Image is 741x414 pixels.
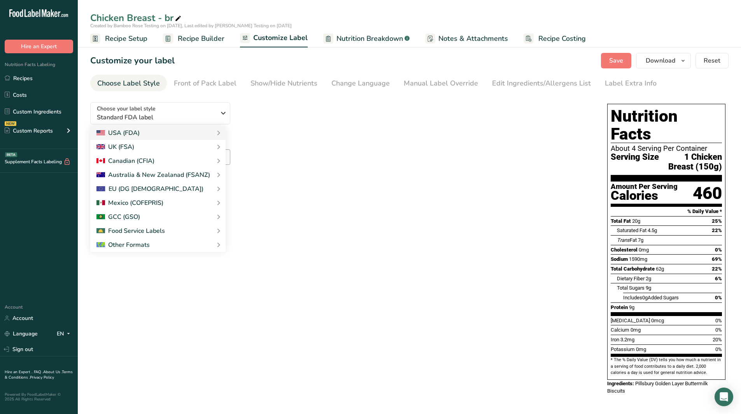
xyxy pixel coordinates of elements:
section: * The % Daily Value (DV) tells you how much a nutrient in a serving of food contributes to a dail... [611,357,722,376]
div: Open Intercom Messenger [715,388,733,406]
a: Notes & Attachments [425,30,508,47]
span: 0% [715,295,722,300]
a: Recipe Builder [163,30,224,47]
span: 3.2mg [620,337,634,342]
i: Trans [617,237,630,243]
a: Hire an Expert . [5,369,32,375]
span: 22% [712,227,722,233]
a: About Us . [43,369,62,375]
div: Canadian (CFIA) [96,156,154,166]
span: Recipe Builder [178,33,224,44]
img: 2Q== [96,214,105,220]
div: NEW [5,121,16,126]
span: 0% [715,327,722,333]
a: Terms & Conditions . [5,369,73,380]
button: Choose your label style Standard FDA label [90,102,230,124]
span: Cholesterol [611,247,638,253]
div: EU (DG [DEMOGRAPHIC_DATA]) [96,184,203,194]
span: 7g [638,237,643,243]
a: Privacy Policy [30,375,54,380]
span: Recipe Setup [105,33,147,44]
span: 0g [642,295,648,300]
div: Label Extra Info [605,78,657,89]
span: Calcium [611,327,629,333]
span: 1 Chicken Breast (150g) [659,152,722,171]
span: Iron [611,337,619,342]
span: Fat [617,237,637,243]
span: Sodium [611,256,628,262]
span: 4.5g [648,227,657,233]
span: Total Sugars [617,285,645,291]
span: 62g [656,266,664,272]
span: 0mcg [651,318,664,323]
span: Saturated Fat [617,227,646,233]
button: Hire an Expert [5,40,73,53]
a: Recipe Setup [90,30,147,47]
div: About 4 Serving Per Container [611,145,722,152]
span: Ingredients: [607,381,634,386]
div: Front of Pack Label [174,78,236,89]
div: Change Language [331,78,390,89]
button: Save [601,53,631,68]
span: Pillsbury Golden Layer Buttermilk Biscuits [607,381,708,394]
span: 0% [715,318,722,323]
span: Customize Label [253,33,308,43]
div: BETA [5,152,17,157]
div: Edit Ingredients/Allergens List [492,78,591,89]
span: Reset [704,56,720,65]
div: Chicken Breast - br [90,11,183,25]
span: 25% [712,218,722,224]
div: Amount Per Serving [611,183,678,190]
section: % Daily Value * [611,207,722,216]
div: Choose Label Style [97,78,160,89]
span: Potassium [611,346,635,352]
h1: Nutrition Facts [611,107,722,143]
span: Recipe Costing [538,33,586,44]
span: Protein [611,304,628,310]
div: Mexico (COFEPRIS) [96,198,163,208]
span: Total Carbohydrate [611,266,655,272]
span: 0mg [631,327,641,333]
div: Australia & New Zealanad (FSANZ) [96,170,210,180]
span: 69% [712,256,722,262]
span: Download [646,56,675,65]
span: Choose your label style [97,105,156,113]
div: EN [57,329,73,339]
span: 0% [715,247,722,253]
div: GCC (GSO) [96,212,140,222]
span: 20g [632,218,640,224]
span: 9g [646,285,651,291]
span: 0% [715,346,722,352]
span: 0mg [636,346,646,352]
a: Language [5,327,38,341]
span: 22% [712,266,722,272]
button: Download [636,53,691,68]
div: Calories [611,190,678,201]
span: 1590mg [629,256,647,262]
div: 460 [693,183,722,204]
span: Save [609,56,623,65]
div: USA (FDA) [96,128,140,138]
span: Total Fat [611,218,631,224]
span: 6% [715,276,722,281]
div: Custom Reports [5,127,53,135]
div: Other Formats [96,240,150,250]
h1: Customize your label [90,54,175,67]
span: Standard FDA label [97,113,215,122]
a: Recipe Costing [524,30,586,47]
span: Nutrition Breakdown [336,33,403,44]
span: 20% [713,337,722,342]
span: Created by Bamboo Rose Testing on [DATE], Last edited by [PERSON_NAME] Testing on [DATE] [90,23,292,29]
span: 0mg [639,247,649,253]
span: [MEDICAL_DATA] [611,318,650,323]
div: Manual Label Override [404,78,478,89]
div: Show/Hide Nutrients [251,78,317,89]
span: Notes & Attachments [438,33,508,44]
div: Powered By FoodLabelMaker © 2025 All Rights Reserved [5,392,73,402]
div: UK (FSA) [96,142,134,152]
span: Dietary Fiber [617,276,645,281]
span: Includes Added Sugars [623,295,679,300]
div: Food Service Labels [96,226,165,236]
button: Reset [695,53,729,68]
span: 2g [646,276,651,281]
